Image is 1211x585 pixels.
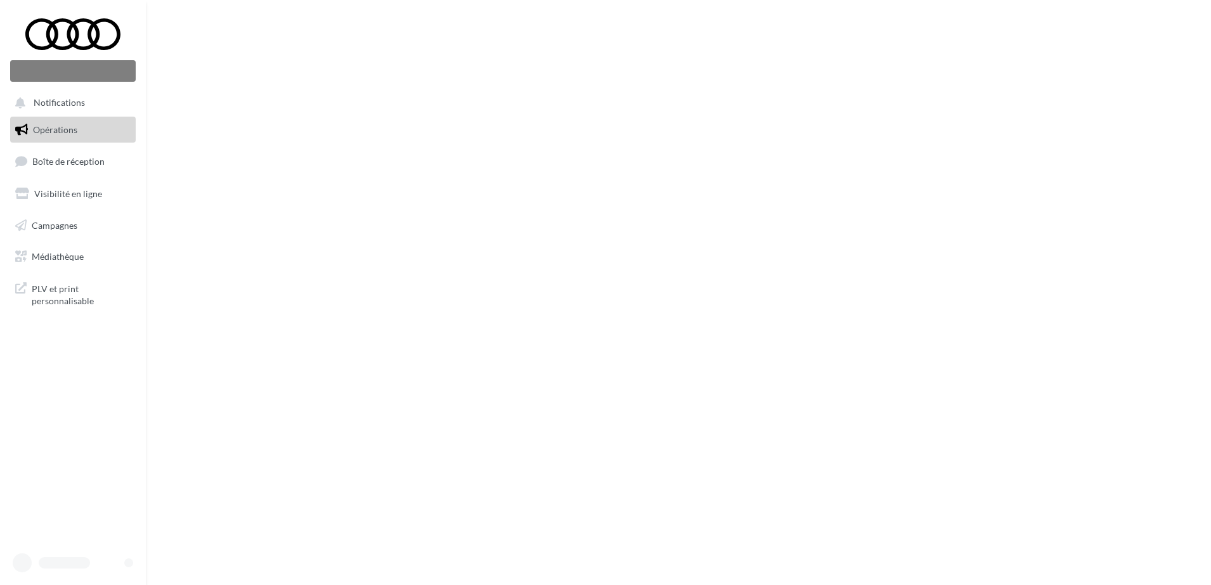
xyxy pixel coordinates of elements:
span: Campagnes [32,219,77,230]
span: PLV et print personnalisable [32,280,131,307]
a: Médiathèque [8,243,138,270]
div: Nouvelle campagne [10,60,136,82]
a: PLV et print personnalisable [8,275,138,312]
span: Visibilité en ligne [34,188,102,199]
a: Visibilité en ligne [8,181,138,207]
a: Campagnes [8,212,138,239]
span: Opérations [33,124,77,135]
span: Boîte de réception [32,156,105,167]
span: Médiathèque [32,251,84,262]
span: Notifications [34,98,85,108]
a: Boîte de réception [8,148,138,175]
a: Opérations [8,117,138,143]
